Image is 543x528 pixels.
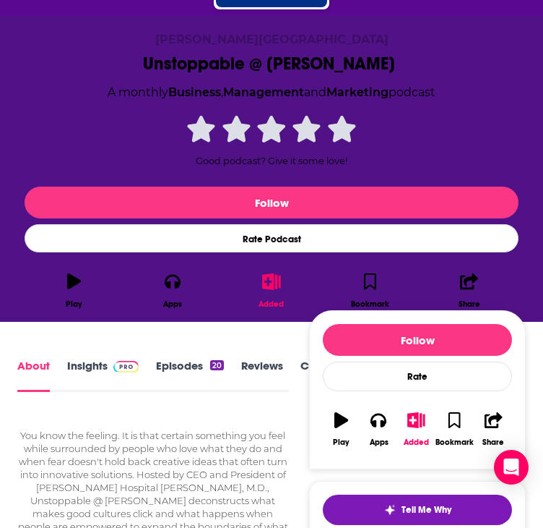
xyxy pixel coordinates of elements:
button: Added [222,264,321,317]
a: InsightsPodchaser Pro [67,359,139,392]
a: Credits [300,359,338,392]
div: Open Intercom Messenger [494,450,529,485]
a: Management [223,85,304,99]
div: Play [66,299,82,309]
img: tell me why sparkle [384,504,396,516]
a: Business [168,85,221,99]
button: Share [474,403,512,456]
button: Play [323,403,360,456]
button: Added [398,403,435,456]
div: Rate Podcast [25,224,518,252]
span: Good podcast? Give it some love! [196,156,347,166]
div: 20 [210,360,224,370]
button: Share [420,264,518,317]
div: Rate [323,362,512,391]
span: Tell Me Why [401,504,451,516]
div: Good podcast? Give it some love! [163,113,380,166]
div: Added [259,299,284,309]
div: Play [333,438,349,447]
span: [PERSON_NAME][GEOGRAPHIC_DATA] [155,33,388,46]
div: A monthly podcast [108,83,435,102]
img: Podchaser Pro [113,361,139,372]
button: Bookmark [435,403,474,456]
div: Share [482,438,504,447]
div: Bookmark [351,299,389,309]
button: Apps [123,264,222,317]
button: Apps [360,403,398,456]
div: Apps [370,438,388,447]
a: Reviews [241,359,283,392]
button: Follow [323,324,512,356]
div: Bookmark [435,438,474,447]
a: Episodes20 [156,359,224,392]
button: Bookmark [321,264,420,317]
a: About [17,359,50,392]
button: tell me why sparkleTell Me Why [323,495,512,525]
div: Added [404,438,429,447]
span: and [304,85,326,99]
button: Play [25,264,123,317]
div: Share [459,299,480,309]
a: Marketing [326,85,388,99]
span: , [221,85,223,99]
div: Apps [163,299,182,309]
button: Follow [25,187,518,218]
